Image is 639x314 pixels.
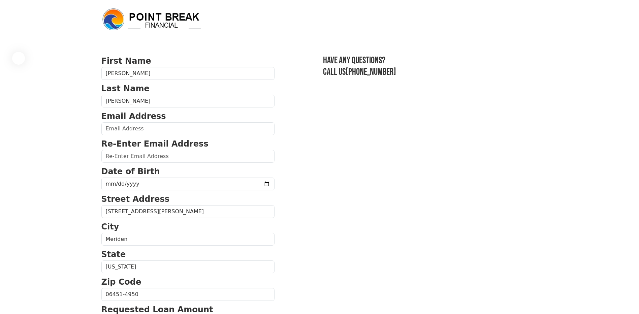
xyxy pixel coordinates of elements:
input: Street Address [101,205,275,218]
input: Last Name [101,95,275,107]
strong: First Name [101,56,151,66]
strong: Zip Code [101,277,141,287]
strong: Street Address [101,194,170,204]
strong: Re-Enter Email Address [101,139,209,149]
strong: State [101,250,126,259]
strong: Email Address [101,112,166,121]
input: Re-Enter Email Address [101,150,275,163]
a: [PHONE_NUMBER] [346,66,396,77]
img: logo.png [101,7,202,32]
input: City [101,233,275,246]
h3: Call us [323,66,538,78]
strong: Date of Birth [101,167,160,176]
strong: Last Name [101,84,150,93]
strong: City [101,222,119,231]
input: Email Address [101,122,275,135]
input: Zip Code [101,288,275,301]
h3: Have any questions? [323,55,538,66]
input: First Name [101,67,275,80]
